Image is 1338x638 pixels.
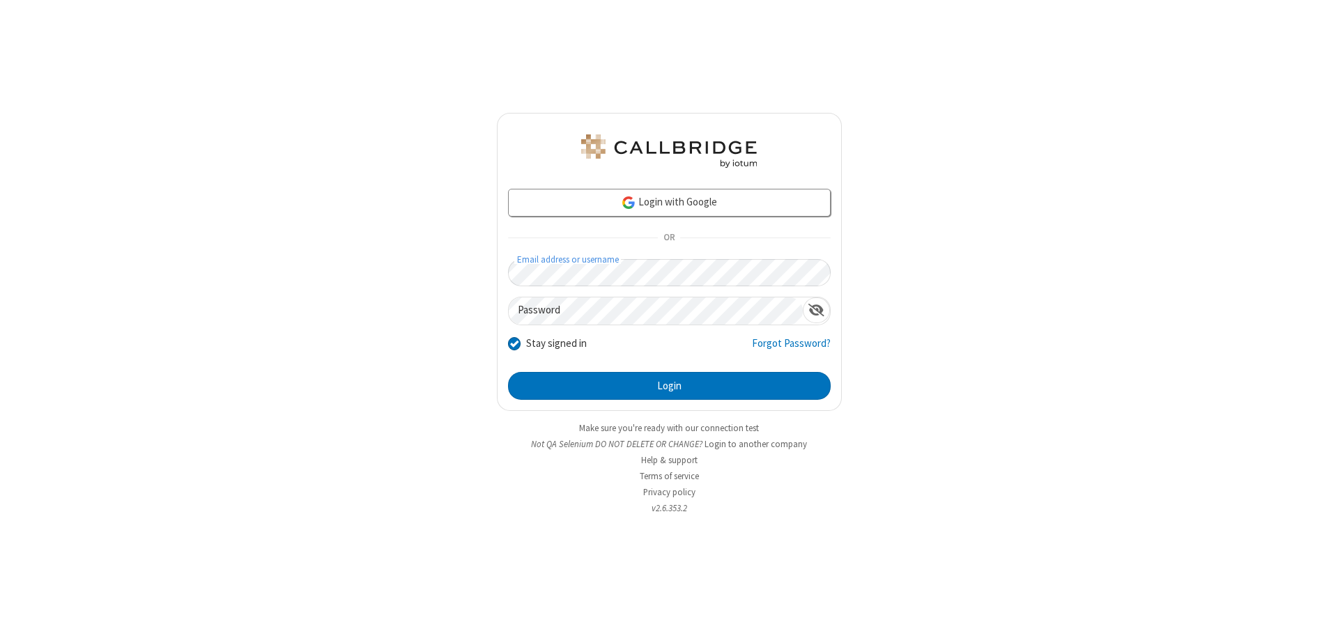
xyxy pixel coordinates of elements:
img: google-icon.png [621,195,636,210]
li: v2.6.353.2 [497,501,842,515]
input: Email address or username [508,259,831,286]
label: Stay signed in [526,336,587,352]
button: Login [508,372,831,400]
a: Terms of service [640,470,699,482]
div: Show password [803,297,830,323]
a: Help & support [641,454,698,466]
input: Password [509,297,803,325]
a: Login with Google [508,189,831,217]
button: Login to another company [705,437,807,451]
a: Make sure you're ready with our connection test [579,422,759,434]
img: QA Selenium DO NOT DELETE OR CHANGE [578,134,760,168]
li: Not QA Selenium DO NOT DELETE OR CHANGE? [497,437,842,451]
span: OR [658,228,680,248]
a: Forgot Password? [752,336,831,362]
a: Privacy policy [643,486,695,498]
